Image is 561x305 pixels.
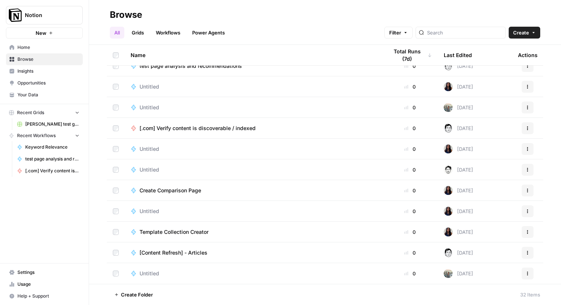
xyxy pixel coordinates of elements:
[388,62,432,70] div: 0
[444,269,473,278] div: [DATE]
[444,82,453,91] img: rox323kbkgutb4wcij4krxobkpon
[131,187,376,194] a: Create Comparison Page
[188,27,229,39] a: Power Agents
[444,186,453,195] img: rox323kbkgutb4wcij4krxobkpon
[131,62,376,70] a: test page analysis and recommendations
[131,145,376,153] a: Untitled
[17,109,44,116] span: Recent Grids
[110,27,124,39] a: All
[518,45,538,65] div: Actions
[140,270,159,277] span: Untitled
[25,144,79,150] span: Keyword Relevance
[444,269,453,278] img: 75qonnoumdsaaghxm7olv8a2cxbb
[388,125,432,132] div: 0
[121,291,153,298] span: Create Folder
[140,249,207,256] span: [Content Refresh] - Articles
[388,187,432,194] div: 0
[6,130,83,141] button: Recent Workflows
[14,165,83,177] a: [.com] Verify content is discoverable / indexed
[17,80,79,86] span: Opportunities
[140,145,159,153] span: Untitled
[388,249,432,256] div: 0
[388,208,432,215] div: 0
[520,291,540,298] div: 32 Items
[140,166,159,173] span: Untitled
[444,145,473,153] div: [DATE]
[388,270,432,277] div: 0
[444,62,473,70] div: [DATE]
[140,104,159,111] span: Untitled
[6,42,83,53] a: Home
[131,83,376,90] a: Untitled
[384,27,413,39] button: Filter
[513,29,529,36] span: Create
[36,29,46,37] span: New
[444,228,453,236] img: rox323kbkgutb4wcij4krxobkpon
[389,29,401,36] span: Filter
[6,53,83,65] a: Browse
[388,45,432,65] div: Total Runs (7d)
[14,153,83,165] a: test page analysis and recommendations
[140,208,159,215] span: Untitled
[388,104,432,111] div: 0
[444,145,453,153] img: rox323kbkgutb4wcij4krxobkpon
[140,62,242,70] span: test page analysis and recommendations
[110,9,142,21] div: Browse
[140,228,209,236] span: Template Collection Creator
[17,68,79,74] span: Insights
[17,293,79,299] span: Help + Support
[25,156,79,162] span: test page analysis and recommendations
[444,103,473,112] div: [DATE]
[6,89,83,101] a: Your Data
[444,248,453,257] img: ygx76vswflo5630il17c0dd006mi
[6,27,83,39] button: New
[444,165,453,174] img: 5lp2bkrprq8dftg9hzi4ynhb01dj
[444,103,453,112] img: 75qonnoumdsaaghxm7olv8a2cxbb
[444,207,453,216] img: rox323kbkgutb4wcij4krxobkpon
[388,228,432,236] div: 0
[131,249,376,256] a: [Content Refresh] - Articles
[25,11,70,19] span: Notion
[444,207,473,216] div: [DATE]
[6,266,83,278] a: Settings
[444,228,473,236] div: [DATE]
[444,45,472,65] div: Last Edited
[127,27,148,39] a: Grids
[388,83,432,90] div: 0
[140,187,201,194] span: Create Comparison Page
[6,65,83,77] a: Insights
[6,6,83,24] button: Workspace: Notion
[131,45,376,65] div: Name
[140,83,159,90] span: Untitled
[14,118,83,130] a: [PERSON_NAME] test grid
[25,121,79,127] span: [PERSON_NAME] test grid
[444,248,473,257] div: [DATE]
[17,281,79,288] span: Usage
[17,92,79,98] span: Your Data
[509,27,540,39] button: Create
[6,77,83,89] a: Opportunities
[444,82,473,91] div: [DATE]
[131,104,376,111] a: Untitled
[151,27,185,39] a: Workflows
[131,270,376,277] a: Untitled
[17,56,79,63] span: Browse
[131,228,376,236] a: Template Collection Creator
[140,125,256,132] span: [.com] Verify content is discoverable / indexed
[427,29,502,36] input: Search
[17,269,79,276] span: Settings
[131,166,376,173] a: Untitled
[444,124,473,133] div: [DATE]
[444,186,473,195] div: [DATE]
[444,124,453,133] img: ygx76vswflo5630il17c0dd006mi
[6,290,83,302] button: Help + Support
[110,289,157,301] button: Create Folder
[6,107,83,118] button: Recent Grids
[17,132,56,139] span: Recent Workflows
[388,166,432,173] div: 0
[388,145,432,153] div: 0
[25,168,79,174] span: [.com] Verify content is discoverable / indexed
[131,125,376,132] a: [.com] Verify content is discoverable / indexed
[17,44,79,51] span: Home
[444,62,453,70] img: ygx76vswflo5630il17c0dd006mi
